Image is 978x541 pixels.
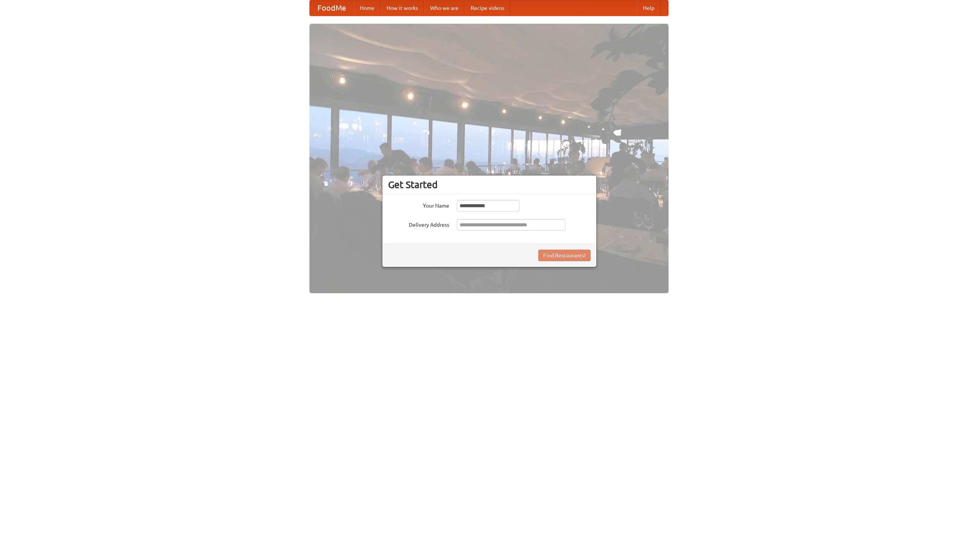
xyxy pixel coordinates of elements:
a: FoodMe [310,0,354,16]
a: Help [637,0,661,16]
a: How it works [381,0,424,16]
button: Find Restaurants! [538,250,591,261]
h3: Get Started [388,179,591,190]
a: Who we are [424,0,465,16]
label: Your Name [388,200,449,210]
label: Delivery Address [388,219,449,229]
a: Home [354,0,381,16]
a: Recipe videos [465,0,510,16]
